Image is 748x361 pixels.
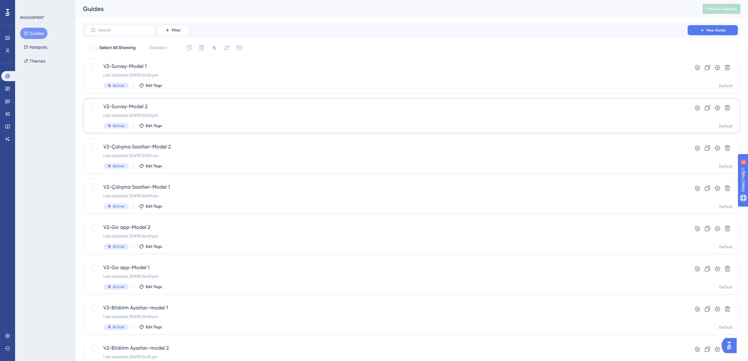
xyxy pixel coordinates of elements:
span: Edit Tags [146,164,162,169]
button: Edit Tags [139,164,162,169]
span: V2-Çalışma Saatleri-Model 1 [103,183,670,191]
span: V2-Survey-Model 2 [103,103,670,110]
button: Edit Tags [139,204,162,209]
span: Select All Showing [99,44,136,52]
span: Edit Tags [146,244,162,249]
div: Last Updated: [DATE] 04:49 pm [103,314,670,319]
button: Edit Tags [139,123,162,128]
span: Active [113,244,124,249]
span: Edit Tags [146,123,162,128]
span: Edit Tags [146,83,162,88]
span: Edit Tags [146,204,162,209]
span: V2-Çalışma Saatleri-Model 2 [103,143,670,151]
span: Active [113,164,124,169]
div: Last Updated: [DATE] 04:49 pm [103,234,670,239]
span: New Guide [707,28,726,33]
button: Filter [157,25,188,35]
span: Need Help? [15,2,39,9]
button: Hotspots [20,42,51,53]
span: V2-Bildirim Ayarları-model 2 [103,344,670,352]
span: Active [113,123,124,128]
div: Default [719,124,733,129]
iframe: UserGuiding AI Assistant Launcher [722,336,740,355]
div: 3 [44,3,46,8]
button: Guides [20,28,47,39]
div: Last Updated: [DATE] 04:53 pm [103,113,670,118]
span: Filter [172,28,181,33]
span: Edit Tags [146,325,162,330]
span: V2-Go app-Model 2 [103,224,670,231]
button: New Guide [688,25,738,35]
span: Active [113,83,124,88]
span: Edit Tags [146,284,162,289]
div: Default [719,285,733,290]
div: Default [719,204,733,209]
div: Last Updated: [DATE] 04:09 pm [103,193,670,198]
div: Default [719,325,733,330]
button: Edit Tags [139,325,162,330]
span: Active [113,204,124,209]
span: V2-Go app-Model 1 [103,264,670,271]
span: Active [113,284,124,289]
div: Default [719,244,733,249]
span: V2-Survey-Model 1 [103,63,670,70]
div: Last Updated: [DATE] 04:51 pm [103,354,670,359]
span: Deselect [149,44,167,52]
input: Search [98,28,149,32]
div: Default [719,164,733,169]
span: Active [113,325,124,330]
button: Themes [20,55,49,67]
div: Last Updated: [DATE] 03:50 pm [103,153,670,158]
span: Publish Changes [707,6,737,11]
button: Edit Tags [139,244,162,249]
button: Edit Tags [139,83,162,88]
button: Deselect [144,42,172,53]
span: V2-Bildirim Ayarları-model 1 [103,304,670,312]
button: Publish Changes [703,4,740,14]
div: Default [719,83,733,88]
div: ENGAGEMENT [20,15,44,20]
div: Last Updated: [DATE] 04:49 pm [103,274,670,279]
button: Edit Tags [139,284,162,289]
div: Guides [83,4,687,13]
div: Last Updated: [DATE] 04:52 pm [103,73,670,78]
